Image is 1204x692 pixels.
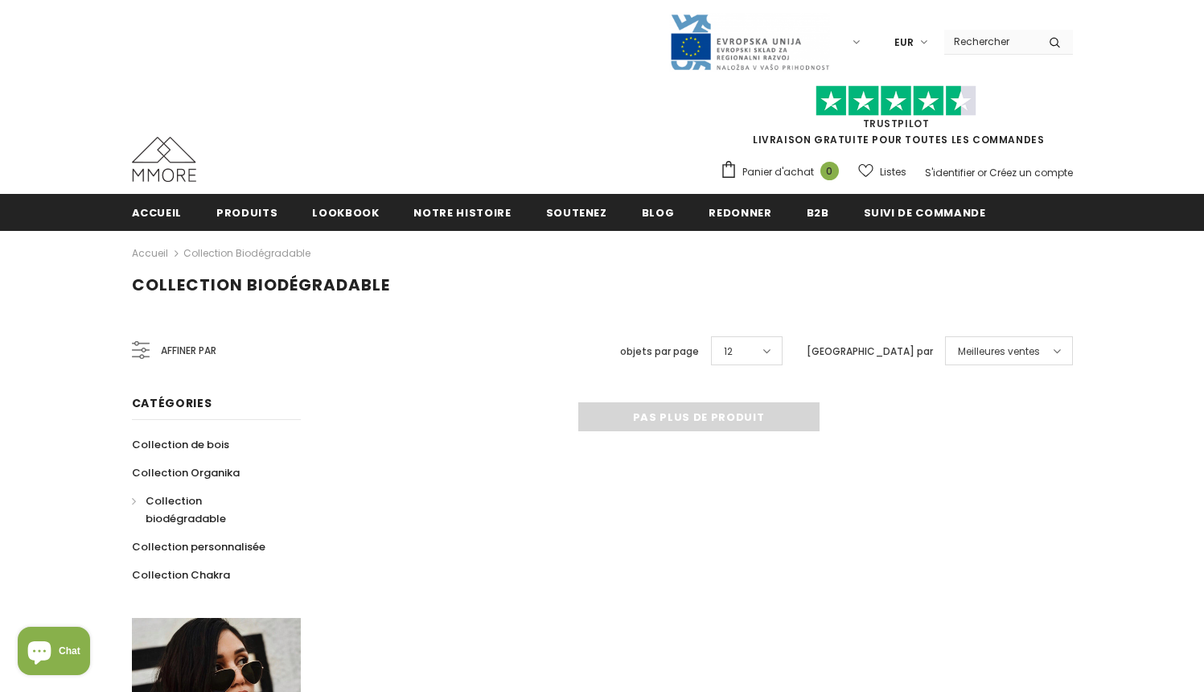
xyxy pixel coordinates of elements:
[720,93,1073,146] span: LIVRAISON GRATUITE POUR TOUTES LES COMMANDES
[863,117,930,130] a: TrustPilot
[546,194,607,230] a: soutenez
[13,627,95,679] inbox-online-store-chat: Shopify online store chat
[413,205,511,220] span: Notre histoire
[413,194,511,230] a: Notre histoire
[183,246,310,260] a: Collection biodégradable
[669,35,830,48] a: Javni Razpis
[709,194,771,230] a: Redonner
[742,164,814,180] span: Panier d'achat
[132,194,183,230] a: Accueil
[312,194,379,230] a: Lookbook
[820,162,839,180] span: 0
[546,205,607,220] span: soutenez
[858,158,906,186] a: Listes
[312,205,379,220] span: Lookbook
[132,205,183,220] span: Accueil
[161,342,216,360] span: Affiner par
[132,137,196,182] img: Cas MMORE
[642,194,675,230] a: Blog
[894,35,914,51] span: EUR
[807,344,933,360] label: [GEOGRAPHIC_DATA] par
[132,465,240,480] span: Collection Organika
[132,487,283,533] a: Collection biodégradable
[989,166,1073,179] a: Créez un compte
[132,274,390,296] span: Collection biodégradable
[958,344,1040,360] span: Meilleures ventes
[709,205,771,220] span: Redonner
[807,194,829,230] a: B2B
[132,395,212,411] span: Catégories
[642,205,675,220] span: Blog
[132,539,265,554] span: Collection personnalisée
[864,194,986,230] a: Suivi de commande
[880,164,906,180] span: Listes
[620,344,699,360] label: objets par page
[944,30,1037,53] input: Search Site
[925,166,975,179] a: S'identifier
[132,561,230,589] a: Collection Chakra
[720,160,847,184] a: Panier d'achat 0
[132,459,240,487] a: Collection Organika
[864,205,986,220] span: Suivi de commande
[216,205,277,220] span: Produits
[132,437,229,452] span: Collection de bois
[132,567,230,583] span: Collection Chakra
[146,493,226,526] span: Collection biodégradable
[724,344,733,360] span: 12
[669,13,830,72] img: Javni Razpis
[816,85,976,117] img: Faites confiance aux étoiles pilotes
[216,194,277,230] a: Produits
[807,205,829,220] span: B2B
[132,244,168,263] a: Accueil
[132,533,265,561] a: Collection personnalisée
[977,166,987,179] span: or
[132,430,229,459] a: Collection de bois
